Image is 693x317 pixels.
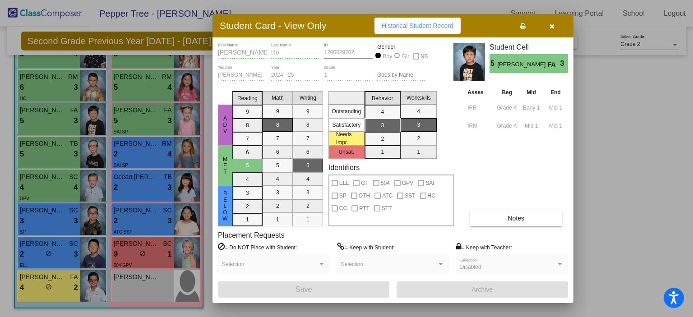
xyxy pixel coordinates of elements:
[377,72,426,78] input: goes by name
[328,163,360,172] label: Identifiers
[383,52,393,60] div: Boy
[218,243,297,252] label: = Do NOT Place with Student:
[467,119,492,133] input: assessment
[377,43,426,51] mat-label: Gender
[490,43,568,51] h3: Student Cell
[560,58,568,69] span: 3
[374,18,461,34] button: Historical Student Record
[428,190,435,201] span: HC
[508,215,524,222] span: Notes
[397,281,568,298] button: Archive
[218,72,267,78] input: teacher
[543,87,568,97] th: End
[470,210,562,226] button: Notes
[221,190,229,222] span: beLow
[519,87,543,97] th: Mid
[337,243,395,252] label: = Keep with Student:
[361,178,369,188] span: GT
[271,72,320,78] input: year
[382,22,453,29] span: Historical Student Record
[490,58,497,69] span: 5
[382,190,393,201] span: ATC
[420,51,428,62] span: NB
[548,60,560,69] span: FA
[472,286,493,293] span: Archive
[359,203,370,214] span: PTT
[339,203,347,214] span: CC
[359,190,370,201] span: OTH
[221,156,229,175] span: Met
[497,60,547,69] span: [PERSON_NAME]
[467,101,492,115] input: assessment
[296,285,312,293] span: Save
[220,20,327,31] h3: Student Card - View Only
[324,50,373,56] input: Enter ID
[460,264,481,270] span: Disabled
[456,243,512,252] label: = Keep with Teacher:
[402,52,411,60] div: Girl
[381,178,390,188] span: 504
[494,87,519,97] th: Beg
[465,87,494,97] th: Asses
[402,178,413,188] span: GPV
[339,190,346,201] span: SP
[324,72,373,78] input: grade
[218,281,389,298] button: Save
[339,178,349,188] span: ELL
[405,190,415,201] span: SST
[218,231,285,239] label: Placement Requests
[425,178,434,188] span: SAI
[382,203,392,214] span: STT
[221,115,229,134] span: ADV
